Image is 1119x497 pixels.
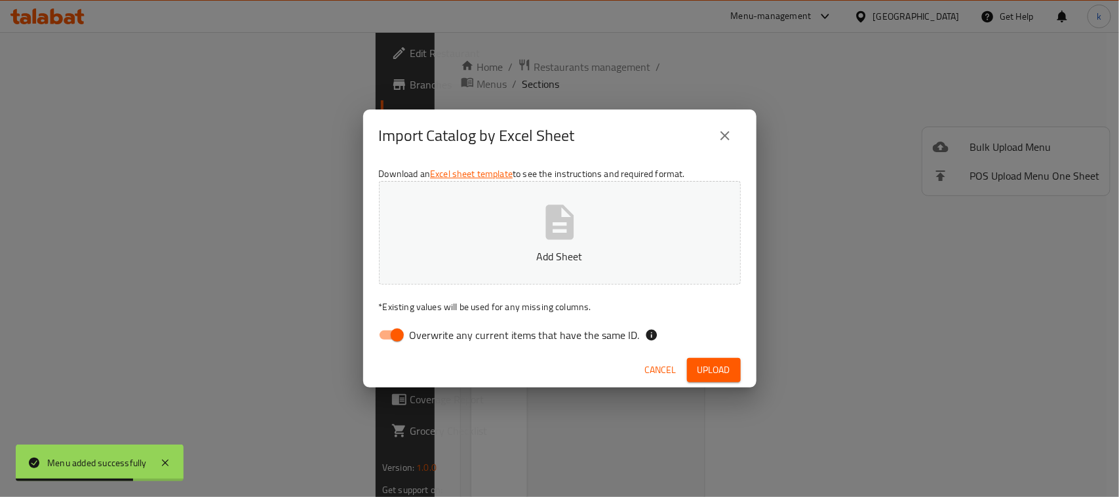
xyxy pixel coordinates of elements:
[709,120,741,151] button: close
[645,328,658,342] svg: If the overwrite option isn't selected, then the items that match an existing ID will be ignored ...
[697,362,730,378] span: Upload
[410,327,640,343] span: Overwrite any current items that have the same ID.
[363,162,756,352] div: Download an to see the instructions and required format.
[640,358,682,382] button: Cancel
[687,358,741,382] button: Upload
[379,300,741,313] p: Existing values will be used for any missing columns.
[379,181,741,285] button: Add Sheet
[645,362,677,378] span: Cancel
[430,165,513,182] a: Excel sheet template
[379,125,575,146] h2: Import Catalog by Excel Sheet
[47,456,147,470] div: Menu added successfully
[399,248,720,264] p: Add Sheet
